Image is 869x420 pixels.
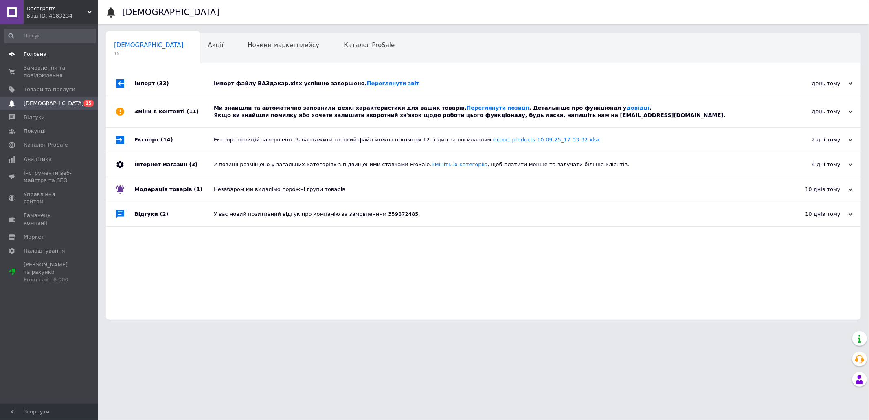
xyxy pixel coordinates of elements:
[214,211,771,218] div: У вас новий позитивний відгук про компанію за замовленням 359872485.
[134,96,214,127] div: Зміни в контенті
[114,42,184,49] span: [DEMOGRAPHIC_DATA]
[26,12,98,20] div: Ваш ID: 4083234
[24,141,68,149] span: Каталог ProSale
[214,136,771,143] div: Експорт позицій завершено. Завантажити готовий файл можна протягом 12 годин за посиланням:
[432,161,488,167] a: Змініть їх категорію
[189,161,197,167] span: (3)
[24,169,75,184] span: Інструменти веб-майстра та SEO
[187,108,199,114] span: (11)
[493,136,600,143] a: export-products-10-09-25_17-03-32.xlsx
[24,114,45,121] span: Відгуки
[24,247,65,255] span: Налаштування
[771,211,853,218] div: 10 днів тому
[248,42,319,49] span: Новини маркетплейсу
[771,108,853,115] div: день тому
[214,161,771,168] div: 2 позиції розміщено у загальних категоріях з підвищеними ставками ProSale. , щоб платити менше та...
[24,86,75,93] span: Товари та послуги
[194,186,202,192] span: (1)
[367,80,419,86] a: Переглянути звіт
[161,136,173,143] span: (14)
[24,156,52,163] span: Аналітика
[627,105,650,111] a: довідці
[771,161,853,168] div: 4 дні тому
[114,51,184,57] span: 15
[214,104,771,119] div: Ми знайшли та автоматично заповнили деякі характеристики для ваших товарів. . Детальніше про функ...
[344,42,395,49] span: Каталог ProSale
[134,71,214,96] div: Імпорт
[24,212,75,226] span: Гаманець компанії
[24,64,75,79] span: Замовлення та повідомлення
[160,211,169,217] span: (2)
[4,29,96,43] input: Пошук
[26,5,88,12] span: Dacarparts
[208,42,224,49] span: Акції
[157,80,169,86] span: (33)
[24,100,84,107] span: [DEMOGRAPHIC_DATA]
[214,80,771,87] div: Імпорт файлу ВАЗдакар.xlsx успішно завершено.
[771,186,853,193] div: 10 днів тому
[771,80,853,87] div: день тому
[122,7,219,17] h1: [DEMOGRAPHIC_DATA]
[24,191,75,205] span: Управління сайтом
[214,186,771,193] div: Незабаром ми видалімо порожні групи товарів
[134,152,214,177] div: Інтернет магазин
[24,276,75,284] div: Prom сайт 6 000
[467,105,529,111] a: Переглянути позиції
[83,100,94,107] span: 15
[24,128,46,135] span: Покупці
[771,136,853,143] div: 2 дні тому
[134,202,214,226] div: Відгуки
[24,261,75,284] span: [PERSON_NAME] та рахунки
[24,233,44,241] span: Маркет
[134,177,214,202] div: Модерація товарів
[24,51,46,58] span: Головна
[134,128,214,152] div: Експорт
